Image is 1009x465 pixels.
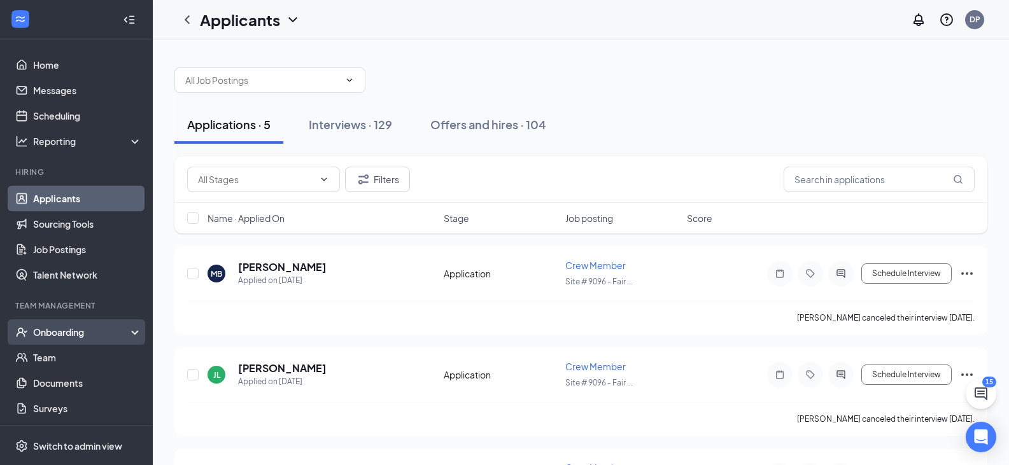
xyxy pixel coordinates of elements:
button: ChatActive [966,378,996,409]
svg: Tag [803,370,818,380]
a: Talent Network [33,262,142,288]
svg: Note [772,370,787,380]
svg: Settings [15,440,28,452]
div: Application [444,368,558,381]
div: MB [211,268,222,279]
input: Search in applications [784,167,975,192]
h5: [PERSON_NAME] [238,361,327,375]
svg: Analysis [15,135,28,148]
div: JL [213,370,220,380]
svg: ChevronLeft [180,12,195,27]
div: Application [444,267,558,280]
span: Job posting [565,212,613,225]
a: Home [33,52,142,78]
a: Messages [33,78,142,103]
div: Offers and hires · 104 [430,116,546,132]
svg: QuestionInfo [939,12,954,27]
input: All Job Postings [185,73,339,87]
a: Job Postings [33,237,142,262]
div: [PERSON_NAME] canceled their interview [DATE]. [797,312,975,324]
div: Reporting [33,135,143,148]
a: Team [33,345,142,370]
span: Score [687,212,712,225]
div: Onboarding [33,326,131,338]
div: Hiring [15,167,139,177]
div: Switch to admin view [33,440,122,452]
svg: ChevronDown [319,174,329,184]
span: Site # 9096 - Fair ... [565,378,633,387]
span: Name · Applied On [208,212,285,225]
span: Site # 9096 - Fair ... [565,277,633,286]
svg: WorkstreamLogo [14,13,27,25]
input: All Stages [198,172,314,186]
span: Stage [444,212,469,225]
h5: [PERSON_NAME] [238,260,327,274]
button: Filter Filters [345,167,410,192]
div: Applied on [DATE] [238,375,327,388]
button: Schedule Interview [861,263,952,284]
button: Schedule Interview [861,364,952,385]
svg: Notifications [911,12,926,27]
svg: MagnifyingGlass [953,174,963,184]
div: 15 [982,377,996,387]
div: DP [970,14,980,25]
span: Crew Member [565,260,626,271]
div: Team Management [15,300,139,311]
svg: ActiveChat [833,268,849,279]
svg: ChevronDown [285,12,300,27]
svg: Filter [356,172,371,187]
svg: ActiveChat [833,370,849,380]
svg: Ellipses [959,367,975,382]
svg: Collapse [123,13,136,26]
div: Applied on [DATE] [238,274,327,287]
div: [PERSON_NAME] canceled their interview [DATE]. [797,413,975,426]
a: Applicants [33,186,142,211]
div: Applications · 5 [187,116,271,132]
a: Sourcing Tools [33,211,142,237]
span: Crew Member [565,361,626,372]
a: Scheduling [33,103,142,128]
svg: ChatActive [973,386,989,401]
svg: ChevronDown [344,75,355,85]
a: Surveys [33,396,142,421]
svg: Note [772,268,787,279]
h1: Applicants [200,9,280,31]
div: Interviews · 129 [309,116,392,132]
div: Open Intercom Messenger [966,422,996,452]
svg: Tag [803,268,818,279]
svg: UserCheck [15,326,28,338]
a: Documents [33,370,142,396]
svg: Ellipses [959,266,975,281]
